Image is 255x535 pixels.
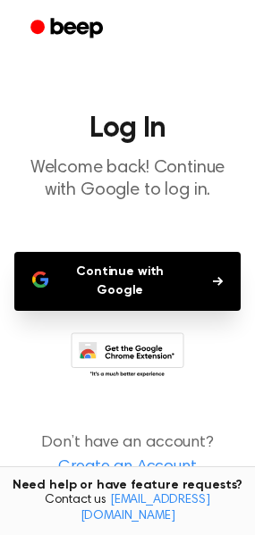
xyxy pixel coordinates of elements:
[18,12,119,46] a: Beep
[18,456,237,480] a: Create an Account
[14,252,241,311] button: Continue with Google
[14,157,241,202] p: Welcome back! Continue with Google to log in.
[11,493,244,524] span: Contact us
[14,431,241,480] p: Don’t have an account?
[81,494,210,522] a: [EMAIL_ADDRESS][DOMAIN_NAME]
[14,114,241,143] h1: Log In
